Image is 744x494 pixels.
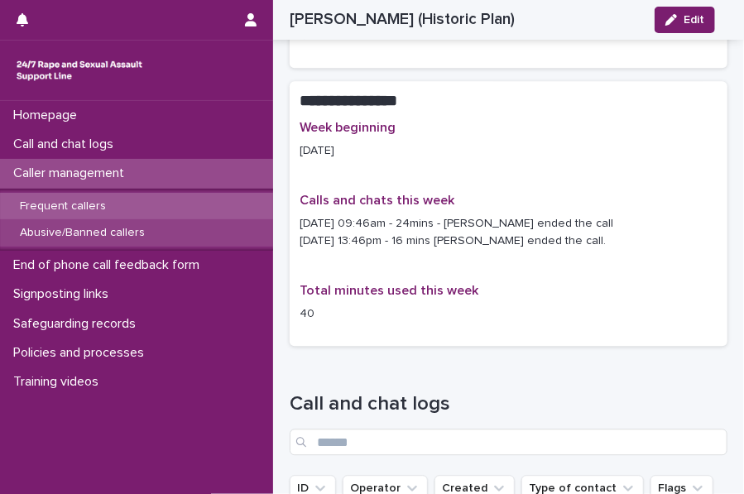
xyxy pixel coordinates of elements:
p: Safeguarding records [7,316,149,332]
p: Caller management [7,165,137,181]
p: 40 [300,305,499,323]
button: Edit [655,7,715,33]
span: Edit [684,14,704,26]
input: Search [290,429,727,455]
p: End of phone call feedback form [7,257,213,273]
p: Call and chat logs [7,137,127,152]
p: Frequent callers [7,199,119,213]
img: rhQMoQhaT3yELyF149Cw [13,54,146,87]
p: Signposting links [7,286,122,302]
span: Total minutes used this week [300,284,478,297]
p: Abusive/Banned callers [7,226,158,240]
h2: [PERSON_NAME] (Historic Plan) [290,10,515,29]
span: Week beginning [300,121,396,134]
p: [DATE] [300,142,499,160]
p: Training videos [7,374,112,390]
span: Calls and chats this week [300,194,454,207]
p: Homepage [7,108,90,123]
h1: Call and chat logs [290,392,727,416]
p: Policies and processes [7,345,157,361]
p: [DATE] 09:46am - 24mins - [PERSON_NAME] ended the call [DATE] 13:46pm - 16 mins [PERSON_NAME] end... [300,215,718,250]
